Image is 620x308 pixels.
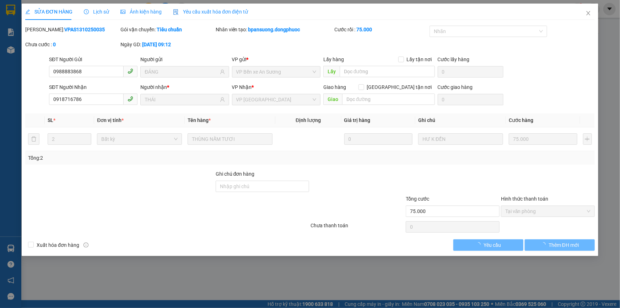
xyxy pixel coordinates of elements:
[323,94,342,105] span: Giao
[509,133,577,145] input: 0
[418,133,503,145] input: Ghi Chú
[232,55,320,63] div: VP gửi
[97,117,124,123] span: Đơn vị tính
[157,27,182,32] b: Tiêu chuẩn
[236,67,316,77] span: VP Bến xe An Sương
[415,113,506,127] th: Ghi chú
[28,133,39,145] button: delete
[232,84,252,90] span: VP Nhận
[128,68,133,74] span: phone
[364,83,435,91] span: [GEOGRAPHIC_DATA] tận nơi
[586,10,591,16] span: close
[120,41,214,48] div: Ngày GD:
[34,241,82,249] span: Xuất hóa đơn hàng
[406,196,429,202] span: Tổng cước
[334,26,428,33] div: Cước rồi :
[525,239,595,251] button: Thêm ĐH mới
[296,117,321,123] span: Định lượng
[438,94,503,105] input: Cước giao hàng
[549,241,579,249] span: Thêm ĐH mới
[438,66,503,78] input: Cước lấy hàng
[140,55,229,63] div: Người gửi
[541,242,549,247] span: loading
[216,181,309,192] input: Ghi chú đơn hàng
[25,26,119,33] div: [PERSON_NAME]:
[505,206,591,217] span: Tại văn phòng
[142,42,171,47] b: [DATE] 09:12
[323,66,340,77] span: Lấy
[220,69,225,74] span: user
[216,171,255,177] label: Ghi chú đơn hàng
[509,117,533,123] span: Cước hàng
[173,9,248,15] span: Yêu cầu xuất hóa đơn điện tử
[128,96,133,102] span: phone
[49,83,138,91] div: SĐT Người Nhận
[140,83,229,91] div: Người nhận
[49,55,138,63] div: SĐT Người Gửi
[84,9,109,15] span: Lịch sử
[323,84,346,90] span: Giao hàng
[453,239,523,251] button: Yêu cầu
[120,9,125,14] span: picture
[356,27,372,32] b: 75.000
[438,57,470,62] label: Cước lấy hàng
[476,242,484,247] span: loading
[120,26,214,33] div: Gói vận chuyển:
[188,117,211,123] span: Tên hàng
[236,94,316,105] span: VP Tây Ninh
[404,55,435,63] span: Lấy tận nơi
[53,42,56,47] b: 0
[344,117,371,123] span: Giá trị hàng
[342,94,435,105] input: Dọc đường
[173,9,179,15] img: icon
[145,96,218,103] input: Tên người nhận
[188,133,273,145] input: VD: Bàn, Ghế
[484,241,501,249] span: Yêu cầu
[438,84,473,90] label: Cước giao hàng
[48,117,53,123] span: SL
[578,4,598,23] button: Close
[583,133,592,145] button: plus
[220,97,225,102] span: user
[28,154,239,162] div: Tổng: 2
[340,66,435,77] input: Dọc đường
[310,222,405,234] div: Chưa thanh toán
[344,133,413,145] input: 0
[83,243,88,248] span: info-circle
[64,27,105,32] b: VPAS1310250035
[25,9,72,15] span: SỬA ĐƠN HÀNG
[84,9,89,14] span: clock-circle
[101,134,178,144] span: Bất kỳ
[145,68,218,76] input: Tên người gửi
[120,9,162,15] span: Ảnh kiện hàng
[248,27,300,32] b: bpansuong.dongphuoc
[323,57,344,62] span: Lấy hàng
[501,196,548,202] label: Hình thức thanh toán
[25,41,119,48] div: Chưa cước :
[216,26,333,33] div: Nhân viên tạo:
[25,9,30,14] span: edit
